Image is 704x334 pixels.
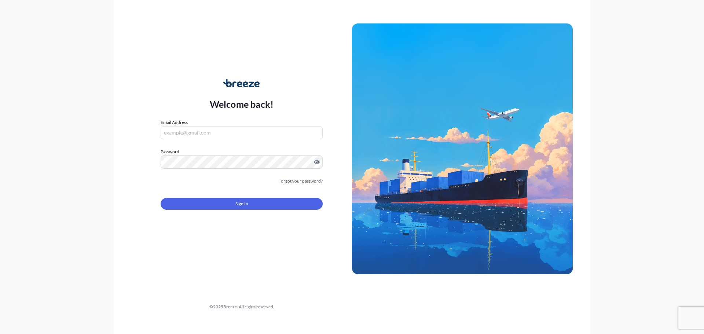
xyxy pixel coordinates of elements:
img: Ship illustration [352,23,573,274]
div: © 2025 Breeze. All rights reserved. [131,303,352,311]
label: Password [161,148,323,155]
p: Welcome back! [210,98,274,110]
span: Sign In [235,200,248,208]
button: Sign In [161,198,323,210]
button: Show password [314,159,320,165]
input: example@gmail.com [161,126,323,139]
label: Email Address [161,119,188,126]
a: Forgot your password? [278,177,323,185]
